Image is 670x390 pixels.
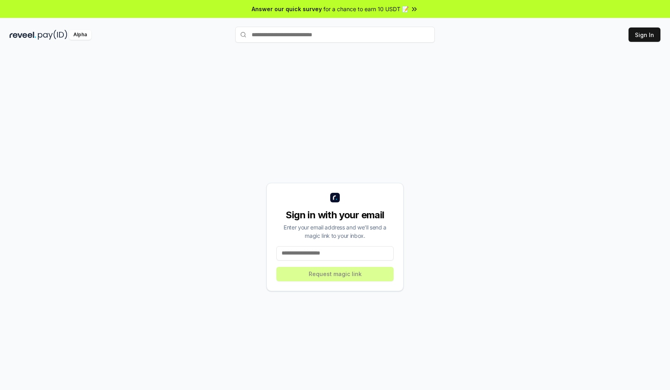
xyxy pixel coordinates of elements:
[276,209,394,221] div: Sign in with your email
[10,30,36,40] img: reveel_dark
[276,223,394,240] div: Enter your email address and we’ll send a magic link to your inbox.
[629,27,660,42] button: Sign In
[252,5,322,13] span: Answer our quick survey
[323,5,409,13] span: for a chance to earn 10 USDT 📝
[38,30,67,40] img: pay_id
[69,30,91,40] div: Alpha
[330,193,340,202] img: logo_small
